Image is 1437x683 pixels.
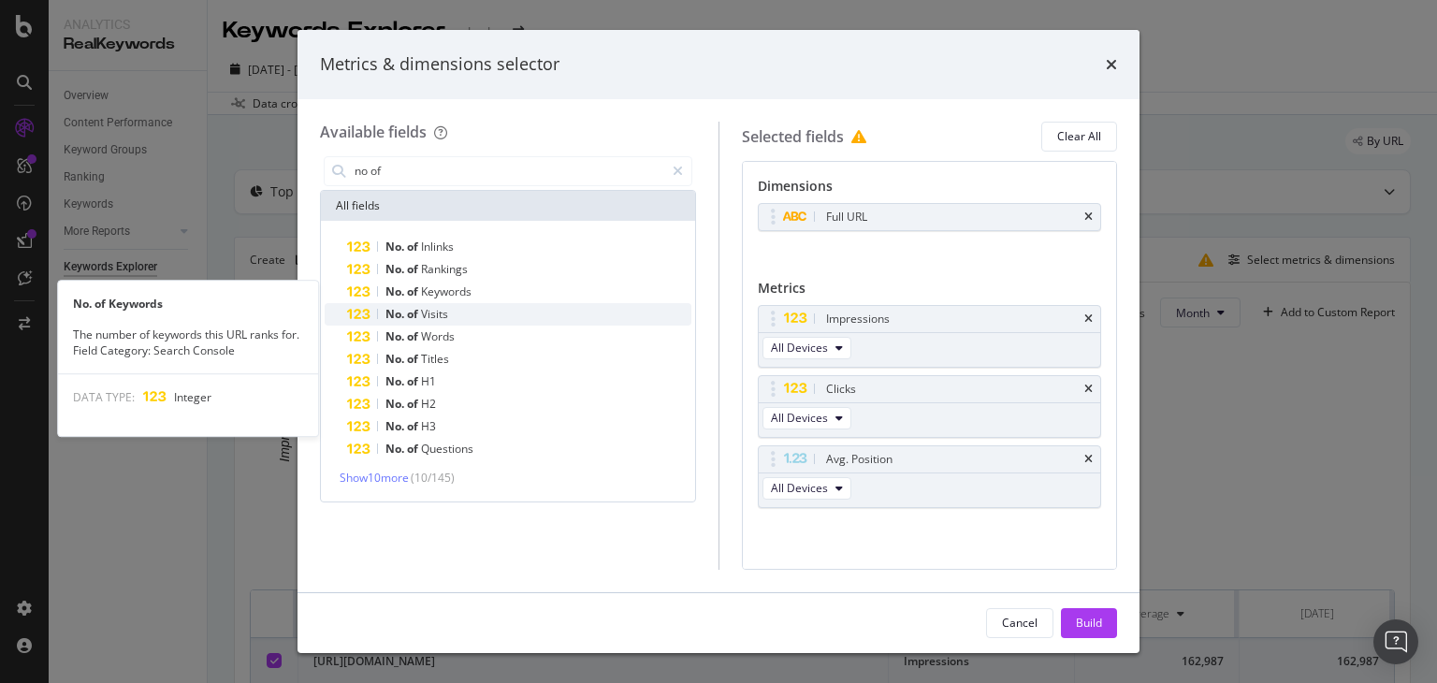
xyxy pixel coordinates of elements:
div: No. of Keywords [58,296,318,312]
div: Selected fields [742,122,874,152]
div: ImpressionstimesAll Devices [758,305,1102,368]
div: Dimensions [758,177,1102,203]
div: Avg. PositiontimesAll Devices [758,445,1102,508]
div: Full URL [826,208,867,226]
span: Words [421,328,455,344]
span: of [407,283,421,299]
span: of [407,328,421,344]
span: Rankings [421,261,468,277]
button: All Devices [762,477,851,500]
div: Available fields [320,122,427,142]
span: Keywords [421,283,472,299]
button: Clear All [1041,122,1117,152]
span: of [407,373,421,389]
div: times [1084,211,1093,223]
span: No. [385,328,407,344]
span: of [407,306,421,322]
div: Avg. Position [826,450,893,469]
div: Clear All [1057,128,1101,144]
span: No. [385,239,407,254]
div: Metrics & dimensions selector [320,52,559,77]
span: Titles [421,351,449,367]
span: Show 10 more [340,470,409,486]
span: All Devices [771,340,828,356]
span: No. [385,373,407,389]
div: ClickstimesAll Devices [758,375,1102,438]
div: times [1084,454,1093,465]
div: Open Intercom Messenger [1373,619,1418,664]
div: Metrics [758,279,1102,305]
span: No. [385,261,407,277]
div: times [1084,313,1093,325]
span: Inlinks [421,239,454,254]
span: H1 [421,373,436,389]
div: The number of keywords this URL ranks for. Field Category: Search Console [58,327,318,358]
span: of [407,441,421,457]
span: All Devices [771,480,828,496]
span: All Devices [771,410,828,426]
div: All fields [321,191,695,221]
span: of [407,396,421,412]
div: Build [1076,615,1102,631]
span: of [407,261,421,277]
span: No. [385,396,407,412]
button: All Devices [762,407,851,429]
div: Full URLtimes [758,203,1102,231]
button: Build [1061,608,1117,638]
span: No. [385,306,407,322]
div: Impressions [826,310,890,328]
span: of [407,418,421,434]
span: Questions [421,441,473,457]
div: modal [298,30,1139,653]
input: Search by field name [353,157,664,185]
span: No. [385,283,407,299]
div: Cancel [1002,615,1038,631]
span: of [407,351,421,367]
span: ( 10 / 145 ) [411,470,455,486]
span: H2 [421,396,436,412]
button: All Devices [762,337,851,359]
span: H3 [421,418,436,434]
span: No. [385,418,407,434]
div: Clicks [826,380,856,399]
div: times [1084,384,1093,395]
span: No. [385,441,407,457]
button: Cancel [986,608,1053,638]
div: times [1106,52,1117,77]
span: of [407,239,421,254]
span: No. [385,351,407,367]
span: Visits [421,306,448,322]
